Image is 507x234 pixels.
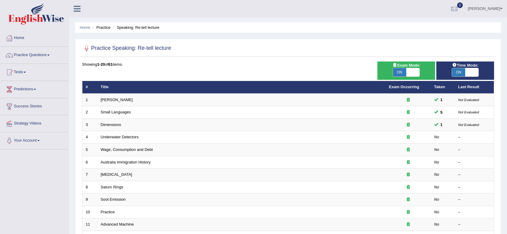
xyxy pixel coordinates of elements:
div: – [458,184,491,190]
span: You can still take this question [438,97,445,103]
td: 10 [82,206,97,218]
a: Soot Emission [101,197,126,202]
a: Saturn Rings [101,185,123,189]
div: Exam occurring question [389,109,428,115]
th: # [82,81,97,94]
div: Exam occurring question [389,134,428,140]
h2: Practice Speaking: Re-tell lecture [82,44,171,53]
span: Time Mode: [450,62,481,68]
div: – [458,209,491,215]
em: No [434,172,439,177]
th: Last Result [455,81,494,94]
a: Wage, Consumption and Debt [101,147,153,152]
td: 8 [82,181,97,193]
span: 0 [457,2,463,8]
div: Exam occurring question [389,222,428,227]
em: No [434,222,439,226]
td: 5 [82,144,97,156]
em: No [434,135,439,139]
a: Strategy Videos [0,115,69,130]
small: Not Evaluated [458,98,479,102]
td: 1 [82,94,97,106]
span: ON [393,68,406,76]
div: Exam occurring question [389,160,428,165]
div: – [458,147,491,153]
em: No [434,197,439,202]
em: No [434,160,439,164]
a: [PERSON_NAME] [101,97,133,102]
td: 4 [82,131,97,144]
a: Advanced Machine [101,222,134,226]
a: Home [0,30,69,45]
a: Small Languages [101,110,131,114]
span: Exam Mode: [390,62,422,68]
td: 6 [82,156,97,169]
em: No [434,147,439,152]
td: 2 [82,106,97,119]
b: 1-20 [97,62,105,67]
div: – [458,134,491,140]
li: Speaking: Re-tell lecture [112,25,159,30]
a: Exam Occurring [389,85,419,89]
div: Exam occurring question [389,122,428,128]
span: You can still take this question [438,121,445,128]
th: Taken [431,81,455,94]
small: Not Evaluated [458,110,479,114]
em: No [434,185,439,189]
div: Exam occurring question [389,184,428,190]
a: Tests [0,64,69,79]
div: Showing of items. [82,61,494,67]
a: Success Stories [0,98,69,113]
div: Exam occurring question [389,197,428,202]
div: Exam occurring question [389,209,428,215]
div: – [458,172,491,178]
div: – [458,197,491,202]
div: – [458,160,491,165]
a: Dimensions [101,122,121,127]
th: Title [97,81,386,94]
span: You can still take this question [438,109,445,115]
em: No [434,210,439,214]
td: 3 [82,118,97,131]
a: Australia Immigration History [101,160,151,164]
a: [MEDICAL_DATA] [101,172,132,177]
div: Exam occurring question [389,147,428,153]
li: Practice [91,25,110,30]
span: ON [452,68,465,76]
td: 9 [82,193,97,206]
a: Home [80,25,90,30]
a: Your Account [0,132,69,147]
b: 61 [108,62,112,67]
a: Predictions [0,81,69,96]
td: 11 [82,218,97,231]
a: Practice Questions [0,47,69,62]
div: Exam occurring question [389,172,428,178]
a: Practice [101,210,115,214]
a: Underwater Detectors [101,135,139,139]
div: – [458,222,491,227]
div: Exam occurring question [389,97,428,103]
td: 7 [82,169,97,181]
div: Show exams occurring in exams [377,61,435,80]
small: Not Evaluated [458,123,479,127]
